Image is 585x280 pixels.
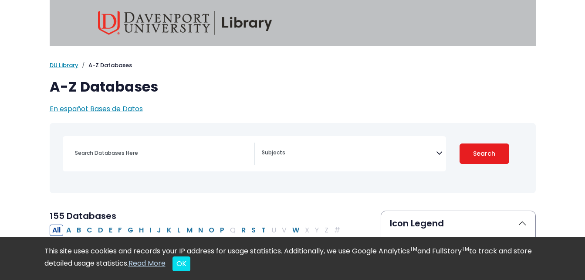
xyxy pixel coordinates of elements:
button: Filter Results A [64,225,74,236]
button: Filter Results E [106,225,115,236]
button: Filter Results N [196,225,206,236]
button: Submit for Search Results [460,143,509,164]
button: Filter Results J [154,225,164,236]
button: Filter Results K [164,225,174,236]
button: Filter Results F [115,225,125,236]
button: Filter Results B [74,225,84,236]
nav: Search filters [50,123,536,193]
button: All [50,225,63,236]
button: Filter Results R [239,225,248,236]
a: En español: Bases de Datos [50,104,143,114]
h1: A-Z Databases [50,79,536,95]
button: Filter Results M [184,225,195,236]
button: Filter Results O [206,225,217,236]
textarea: Search [262,150,436,157]
sup: TM [410,245,417,253]
button: Filter Results S [249,225,258,236]
span: 155 Databases [50,210,116,222]
button: Filter Results H [136,225,146,236]
button: Filter Results L [175,225,183,236]
sup: TM [462,245,469,253]
a: DU Library [50,61,78,69]
button: Close [172,256,190,271]
nav: breadcrumb [50,61,536,70]
button: Filter Results G [125,225,136,236]
button: Filter Results D [95,225,106,236]
div: This site uses cookies and records your IP address for usage statistics. Additionally, we use Goo... [44,246,541,271]
input: Search database by title or keyword [70,147,254,159]
img: Davenport University Library [98,11,272,35]
button: Icon Legend [381,211,535,236]
div: Alpha-list to filter by first letter of database name [50,225,344,235]
button: Filter Results W [290,225,302,236]
a: Read More [128,258,166,268]
button: Filter Results C [84,225,95,236]
button: Filter Results T [259,225,268,236]
button: Filter Results I [147,225,154,236]
li: A-Z Databases [78,61,132,70]
button: Filter Results P [217,225,227,236]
